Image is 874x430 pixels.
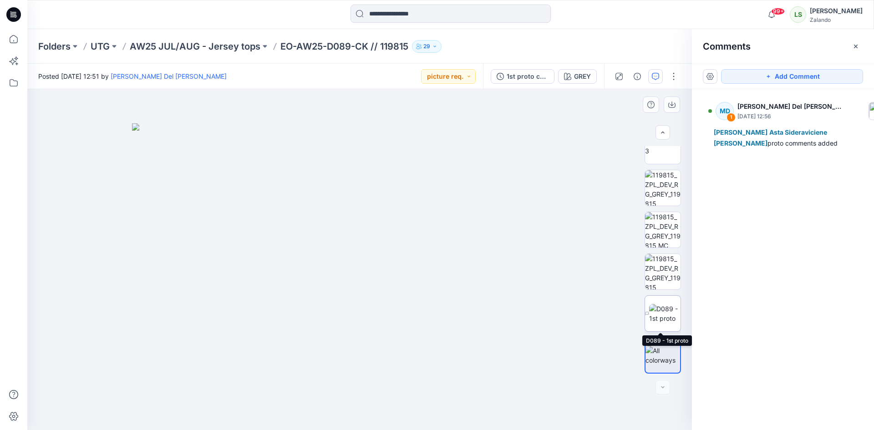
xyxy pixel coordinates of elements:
img: UTG top 3 [645,137,681,156]
div: GREY [574,71,591,81]
button: Add Comment [721,69,863,84]
button: GREY [558,69,597,84]
a: Folders [38,40,71,53]
img: All colorways [645,346,680,365]
img: 119815_ZPL_DEV_RG_GREY_119815 workmaship [645,170,681,206]
div: MD [716,102,734,120]
div: LS [790,6,806,23]
div: 1st proto comments [507,71,549,81]
div: proto comments added [714,127,852,149]
button: 29 [412,40,442,53]
img: 119815_ZPL_DEV_RG_GREY_119815 MC [645,212,681,248]
p: EO-AW25-D089-CK // 119815 [280,40,408,53]
a: UTG [91,40,110,53]
span: Posted [DATE] 12:51 by [38,71,227,81]
img: 119815_ZPL_DEV_RG_GREY_119815 patterns [645,254,681,289]
span: [PERSON_NAME] [714,139,767,147]
div: Zalando [810,16,863,23]
span: 99+ [771,8,785,15]
p: 29 [423,41,430,51]
img: D089 - 1st proto [649,304,681,323]
button: 1st proto comments [491,69,554,84]
span: Asta Sideraviciene [769,128,827,136]
p: [PERSON_NAME] Del [PERSON_NAME] [737,101,843,112]
p: [DATE] 12:56 [737,112,843,121]
div: 1 [727,113,736,122]
div: [PERSON_NAME] [810,5,863,16]
span: [PERSON_NAME] [714,128,767,136]
h2: Comments [703,41,751,52]
a: AW25 JUL/AUG - Jersey tops [130,40,260,53]
a: [PERSON_NAME] Del [PERSON_NAME] [111,72,227,80]
button: Details [630,69,645,84]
